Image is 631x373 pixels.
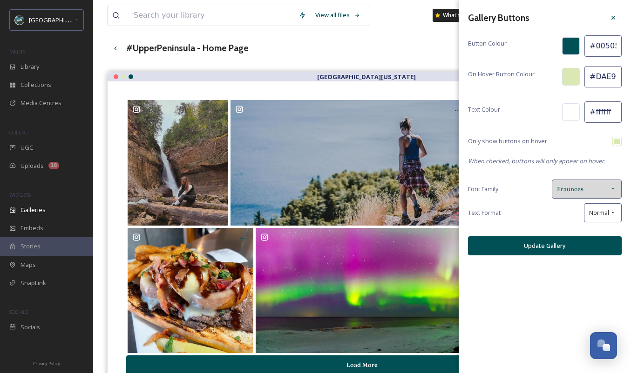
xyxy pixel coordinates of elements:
span: Text Colour [468,105,500,114]
h3: #UpperPeninsula - Home Page [126,41,249,55]
span: Button Colour [468,39,507,48]
span: Uploads [20,161,44,170]
span: Text Format [468,208,501,217]
span: SnapLink [20,279,46,287]
button: Update Gallery [468,236,622,255]
span: Font Family [468,185,498,193]
span: Stories [20,242,41,251]
span: [GEOGRAPHIC_DATA][US_STATE] [29,15,120,24]
span: UGC [20,143,33,152]
a: ✨The Northern Lights were VERY active last week and we can't get enough of these images 🤩 Keep an... [254,228,495,353]
span: COLLECT [9,129,29,136]
strong: [GEOGRAPHIC_DATA][US_STATE] [317,73,416,81]
div: 18 [48,162,59,169]
span: Maps [20,260,36,269]
span: Collections [20,80,51,89]
span: WIDGETS [9,191,31,198]
a: Privacy Policy [33,357,60,368]
a: View all files [311,6,365,24]
em: When checked, buttons will only appear on hover. [468,157,605,165]
span: Media Centres [20,99,61,107]
span: SOCIALS [9,308,28,315]
span: Galleries [20,206,46,214]
span: Normal [589,208,609,217]
span: Fraunces [557,185,584,193]
span: Socials [20,323,40,332]
span: Library [20,62,39,71]
span: Embeds [20,224,43,233]
span: MEDIA [9,48,26,55]
a: 👟 It's National Take a Walk in the Park Day--🌲 national parks, state parks, city/county parks, th... [229,100,470,226]
span: Privacy Policy [33,360,60,366]
button: Open Chat [590,332,617,359]
img: uplogo-summer%20bg.jpg [15,15,24,25]
span: On Hover Button Colour [468,70,535,79]
input: Search your library [129,5,294,26]
span: Only show buttons on hover [468,137,547,146]
a: What's New [433,9,479,22]
h3: Gallery Buttons [468,11,529,25]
